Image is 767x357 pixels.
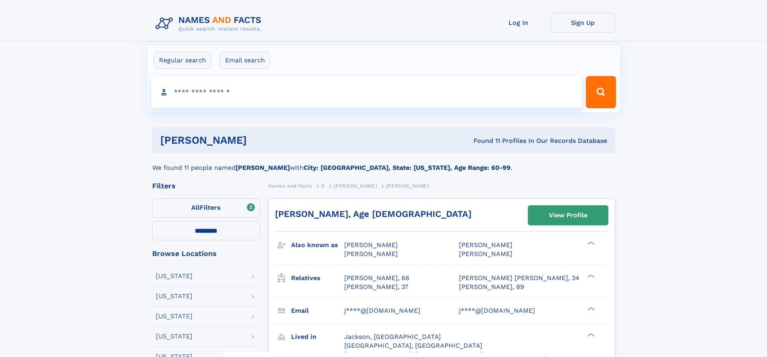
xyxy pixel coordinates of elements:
[154,52,211,69] label: Regular search
[152,153,615,173] div: We found 11 people named with .
[275,209,471,219] a: [PERSON_NAME], Age [DEMOGRAPHIC_DATA]
[291,330,344,344] h3: Lived in
[459,283,524,291] a: [PERSON_NAME], 89
[291,271,344,285] h3: Relatives
[344,274,409,283] a: [PERSON_NAME], 66
[585,332,595,337] div: ❯
[191,204,200,211] span: All
[459,241,513,249] span: [PERSON_NAME]
[334,181,377,191] a: [PERSON_NAME]
[151,76,583,108] input: search input
[152,198,260,218] label: Filters
[156,273,192,279] div: [US_STATE]
[152,250,260,257] div: Browse Locations
[386,183,429,189] span: [PERSON_NAME]
[321,183,325,189] span: R
[486,13,551,33] a: Log In
[459,274,579,283] a: [PERSON_NAME] [PERSON_NAME], 34
[459,250,513,258] span: [PERSON_NAME]
[152,13,268,35] img: Logo Names and Facts
[360,136,607,145] div: Found 11 Profiles In Our Records Database
[528,206,608,225] a: View Profile
[268,181,312,191] a: Names and Facts
[344,333,441,340] span: Jackson, [GEOGRAPHIC_DATA]
[304,164,511,171] b: City: [GEOGRAPHIC_DATA], State: [US_STATE], Age Range: 60-99
[321,181,325,191] a: R
[291,304,344,318] h3: Email
[220,52,270,69] label: Email search
[344,250,398,258] span: [PERSON_NAME]
[156,293,192,299] div: [US_STATE]
[344,342,482,349] span: [GEOGRAPHIC_DATA], [GEOGRAPHIC_DATA]
[160,135,360,145] h1: [PERSON_NAME]
[291,238,344,252] h3: Also known as
[236,164,290,171] b: [PERSON_NAME]
[585,241,595,246] div: ❯
[549,206,587,225] div: View Profile
[586,76,616,108] button: Search Button
[585,273,595,279] div: ❯
[585,306,595,311] div: ❯
[344,283,408,291] a: [PERSON_NAME], 37
[152,182,260,190] div: Filters
[334,183,377,189] span: [PERSON_NAME]
[344,241,398,249] span: [PERSON_NAME]
[156,313,192,320] div: [US_STATE]
[156,333,192,340] div: [US_STATE]
[551,13,615,33] a: Sign Up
